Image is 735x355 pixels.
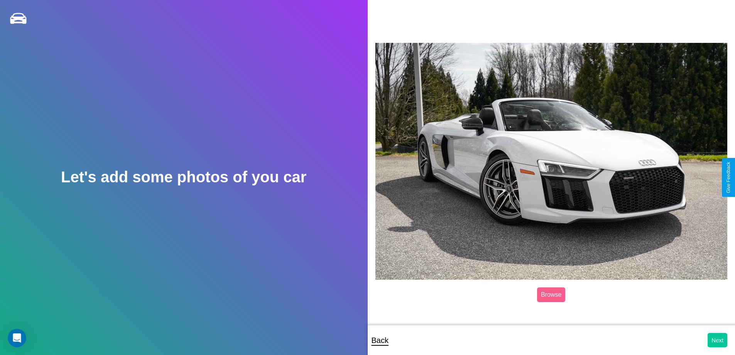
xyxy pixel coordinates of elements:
[708,333,727,347] button: Next
[375,43,728,280] img: posted
[537,287,565,302] label: Browse
[726,162,731,193] div: Give Feedback
[372,333,389,347] p: Back
[61,168,306,186] h2: Let's add some photos of you car
[8,329,26,347] iframe: Intercom live chat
